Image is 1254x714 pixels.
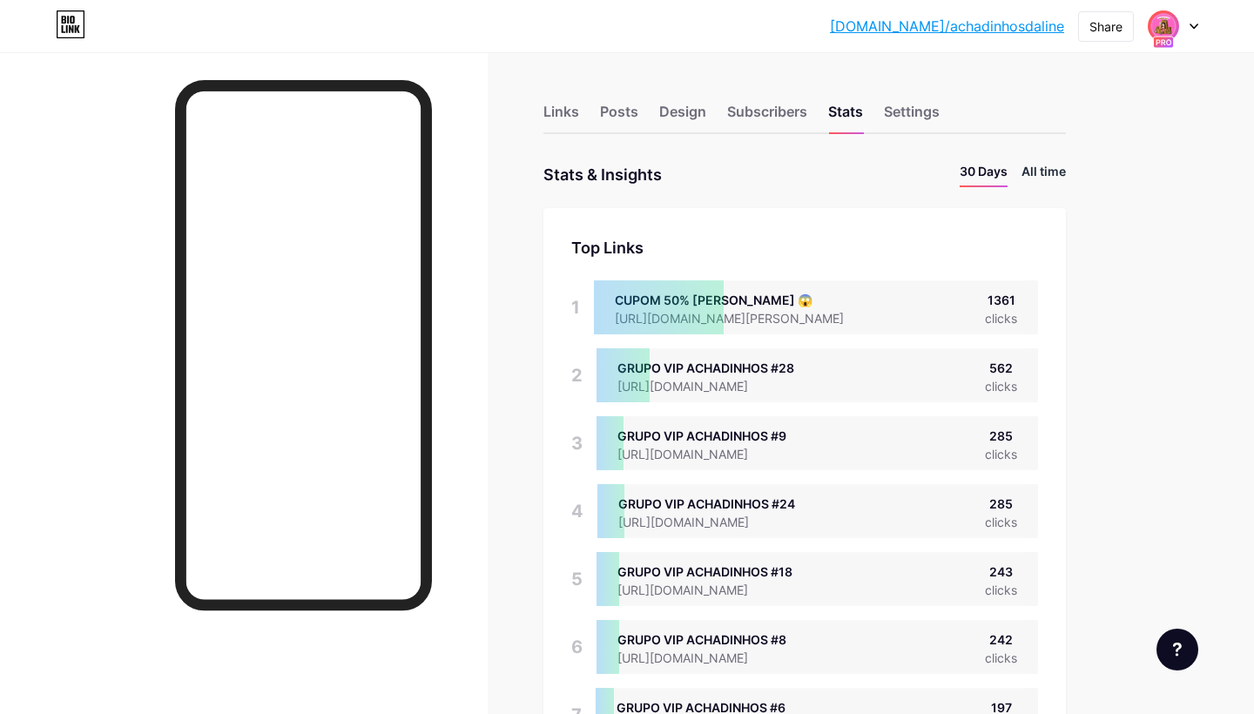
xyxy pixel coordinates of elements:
div: 562 [985,359,1017,377]
div: [URL][DOMAIN_NAME][PERSON_NAME] [615,309,872,327]
div: GRUPO VIP ACHADINHOS #9 [617,427,786,445]
div: 242 [985,630,1017,649]
div: 1 [571,280,580,334]
div: clicks [985,309,1017,327]
div: Posts [600,101,638,132]
div: [URL][DOMAIN_NAME] [617,649,786,667]
a: [DOMAIN_NAME]/achadinhosdaline [830,16,1064,37]
div: clicks [985,377,1017,395]
div: Design [659,101,706,132]
li: All time [1021,162,1066,187]
div: Settings [884,101,940,132]
div: Stats [828,101,863,132]
div: GRUPO VIP ACHADINHOS #24 [618,495,795,513]
img: achadinhosdegarota [1147,10,1180,43]
div: 3 [571,416,583,470]
div: [URL][DOMAIN_NAME] [617,581,792,599]
div: 2 [571,348,583,402]
div: clicks [985,513,1017,531]
div: Share [1089,17,1123,36]
div: 285 [985,427,1017,445]
div: Stats & Insights [543,162,662,187]
div: GRUPO VIP ACHADINHOS #18 [617,562,792,581]
div: 5 [571,552,583,606]
div: clicks [985,649,1017,667]
div: Links [543,101,579,132]
div: Subscribers [727,101,807,132]
div: 4 [571,484,583,538]
div: [URL][DOMAIN_NAME] [617,445,786,463]
div: 1361 [985,291,1017,309]
div: 285 [985,495,1017,513]
li: 30 Days [960,162,1008,187]
div: clicks [985,581,1017,599]
div: CUPOM 50% [PERSON_NAME] 😱 [615,291,872,309]
div: Top Links [571,236,1038,259]
div: 243 [985,562,1017,581]
div: GRUPO VIP ACHADINHOS #28 [617,359,794,377]
div: 6 [571,620,583,674]
div: [URL][DOMAIN_NAME] [617,377,794,395]
div: GRUPO VIP ACHADINHOS #8 [617,630,786,649]
div: clicks [985,445,1017,463]
div: [URL][DOMAIN_NAME] [618,513,795,531]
